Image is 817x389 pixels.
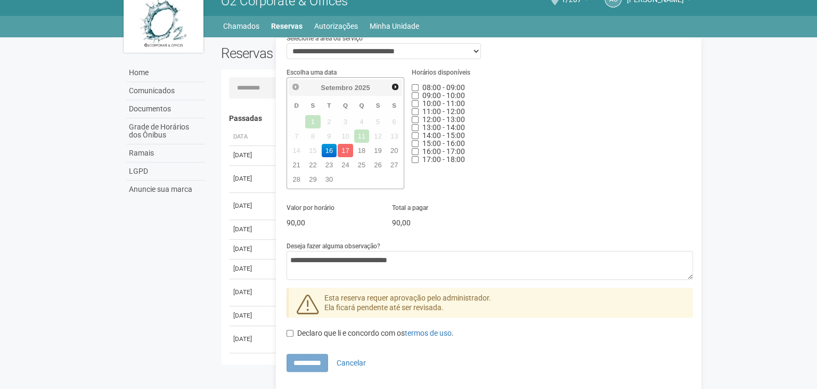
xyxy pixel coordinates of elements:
[422,123,465,132] span: Horário indisponível
[412,108,419,115] input: 11:00 - 12:00
[291,83,300,91] span: Anterior
[272,353,579,372] td: Sala de Reunião Interna 1 Bloco 2 (até 30 pessoas)
[370,19,419,34] a: Minha Unidade
[322,144,337,157] a: 16
[272,165,579,192] td: Sala de Reunião Interna 1 Bloco 2 (até 30 pessoas)
[229,220,272,239] td: [DATE]
[229,326,272,353] td: [DATE]
[126,118,205,144] a: Grade de Horários dos Ônibus
[412,132,419,139] input: 14:00 - 15:00
[272,326,579,353] td: Sala de Reunião Interna 1 Bloco 2 (até 30 pessoas)
[287,203,334,213] label: Valor por horário
[330,354,373,372] button: Cancelar
[412,156,419,163] input: 17:00 - 18:00
[305,173,321,186] a: 29
[359,102,364,109] span: Quinta
[229,165,272,192] td: [DATE]
[322,115,337,128] span: 2
[311,102,315,109] span: Segunda
[305,115,321,128] span: 1
[289,158,305,172] a: 21
[229,353,272,372] td: [DATE]
[287,68,337,77] label: Escolha uma data
[412,124,419,131] input: 13:00 - 14:00
[389,80,401,93] a: Próximo
[272,192,579,220] td: Sala de Reunião Interna 2 Bloco 2 (até 30 pessoas)
[272,220,579,239] td: Sala de Reunião Interna 1 Bloco 2 (até 30 pessoas)
[422,147,465,156] span: Horário indisponível
[271,19,303,34] a: Reservas
[314,19,358,34] a: Autorizações
[305,158,321,172] a: 22
[412,68,470,77] label: Horários disponíveis
[221,45,449,61] h2: Reservas
[343,102,348,109] span: Quarta
[305,144,321,157] span: 15
[321,84,353,92] span: Setembro
[338,129,353,143] span: 10
[376,102,380,109] span: Sexta
[412,84,419,91] input: 08:00 - 09:00
[391,83,399,91] span: Próximo
[126,82,205,100] a: Comunicados
[387,129,402,143] span: 13
[229,128,272,146] th: Data
[412,148,419,155] input: 16:00 - 17:00
[290,80,302,93] a: Anterior
[338,144,353,157] a: 17
[370,144,386,157] a: 19
[422,83,465,92] span: Horário indisponível
[272,145,579,165] td: Sala de Reunião Interna 1 Bloco 2 (até 30 pessoas)
[354,158,370,172] a: 25
[387,144,402,157] a: 20
[272,239,579,259] td: Sala de Reunião Interna 1 Bloco 2 (até 30 pessoas)
[412,100,419,107] input: 10:00 - 11:00
[126,181,205,198] a: Anuncie sua marca
[305,129,321,143] span: 8
[322,173,337,186] a: 30
[272,128,579,146] th: Área ou Serviço
[229,145,272,165] td: [DATE]
[287,34,363,43] label: Selecione a área ou serviço
[272,306,579,326] td: Sala de Reunião Interna 1 Bloco 2 (até 30 pessoas)
[289,144,305,157] span: 14
[272,279,579,306] td: Sala de Reunião Interna 1 Bloco 2 (até 30 pessoas)
[287,241,380,251] label: Deseja fazer alguma observação?
[405,329,452,337] a: termos de uso
[338,115,353,128] span: 3
[355,84,370,92] span: 2025
[354,129,370,143] span: 11
[229,279,272,306] td: [DATE]
[229,239,272,259] td: [DATE]
[338,158,353,172] a: 24
[287,330,293,337] input: Declaro que li e concordo com ostermos de uso.
[412,140,419,147] input: 15:00 - 16:00
[287,218,376,228] p: 90,00
[223,19,259,34] a: Chamados
[289,173,305,186] a: 28
[370,129,386,143] span: 12
[422,91,465,100] span: Horário indisponível
[229,259,272,279] td: [DATE]
[229,306,272,326] td: [DATE]
[322,129,337,143] span: 9
[287,328,454,339] label: Declaro que li e concordo com os .
[422,107,465,116] span: Horário indisponível
[354,144,370,157] a: 18
[412,116,419,123] input: 12:00 - 13:00
[370,158,386,172] a: 26
[422,115,465,124] span: Horário indisponível
[289,129,305,143] span: 7
[126,100,205,118] a: Documentos
[387,158,402,172] a: 27
[229,115,685,123] h4: Passadas
[354,115,370,128] span: 4
[422,139,465,148] span: Horário indisponível
[322,158,337,172] a: 23
[287,288,693,318] div: Esta reserva requer aprovação pelo administrador. Ela ficará pendente até ser revisada.
[126,64,205,82] a: Home
[422,99,465,108] span: Horário indisponível
[272,259,579,279] td: Sala de Reunião Interna 1 Bloco 2 (até 30 pessoas)
[392,218,481,228] p: 90,00
[422,155,465,164] span: Horário indisponível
